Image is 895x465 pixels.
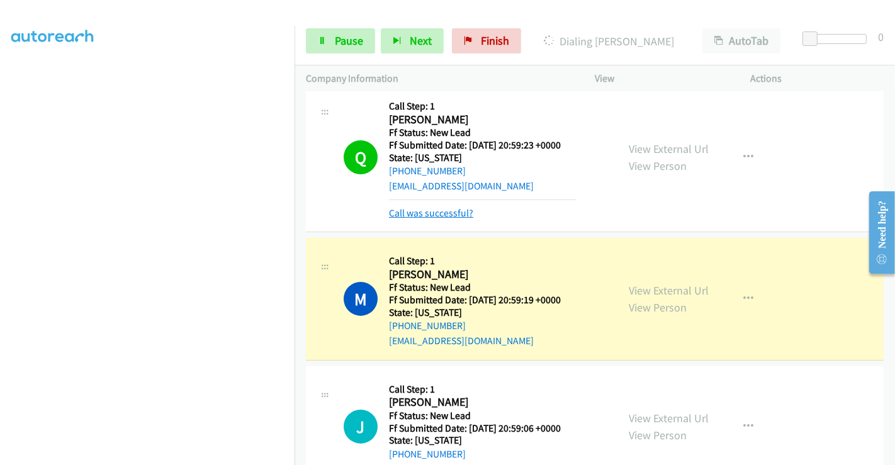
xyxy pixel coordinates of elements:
h2: [PERSON_NAME] [389,395,577,410]
h5: State: [US_STATE] [389,434,577,447]
h5: Ff Submitted Date: [DATE] 20:59:06 +0000 [389,422,577,435]
a: [EMAIL_ADDRESS][DOMAIN_NAME] [389,335,534,347]
h1: M [344,282,378,316]
h5: Ff Status: New Lead [389,281,577,294]
p: Actions [751,71,884,86]
a: View Person [629,300,687,315]
a: [PHONE_NUMBER] [389,320,466,332]
h2: [PERSON_NAME] [389,113,577,127]
a: View External Url [629,411,709,425]
span: Next [410,33,432,48]
h5: Ff Status: New Lead [389,126,577,139]
h5: Call Step: 1 [389,383,577,396]
p: Dialing [PERSON_NAME] [538,33,680,50]
button: AutoTab [702,28,780,53]
h5: Call Step: 1 [389,100,577,113]
a: View External Url [629,142,709,156]
a: [EMAIL_ADDRESS][DOMAIN_NAME] [389,180,534,192]
a: View Person [629,428,687,442]
h5: State: [US_STATE] [389,152,577,164]
div: Delay between calls (in seconds) [809,34,867,44]
iframe: Resource Center [859,182,895,283]
a: Finish [452,28,521,53]
h5: State: [US_STATE] [389,306,577,319]
h5: Ff Submitted Date: [DATE] 20:59:19 +0000 [389,294,577,306]
span: Pause [335,33,363,48]
h1: J [344,410,378,444]
h2: [PERSON_NAME] [389,267,577,282]
a: Call was successful? [389,207,473,219]
h5: Call Step: 1 [389,255,577,267]
div: 0 [878,28,884,45]
button: Next [381,28,444,53]
a: [PHONE_NUMBER] [389,165,466,177]
h5: Ff Status: New Lead [389,410,577,422]
span: Finish [481,33,509,48]
a: Pause [306,28,375,53]
p: Company Information [306,71,572,86]
h1: Q [344,140,378,174]
h5: Ff Submitted Date: [DATE] 20:59:23 +0000 [389,139,577,152]
div: The call is yet to be attempted [344,410,378,444]
p: View [595,71,728,86]
a: [PHONE_NUMBER] [389,448,466,460]
a: View Person [629,159,687,173]
a: View External Url [629,283,709,298]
